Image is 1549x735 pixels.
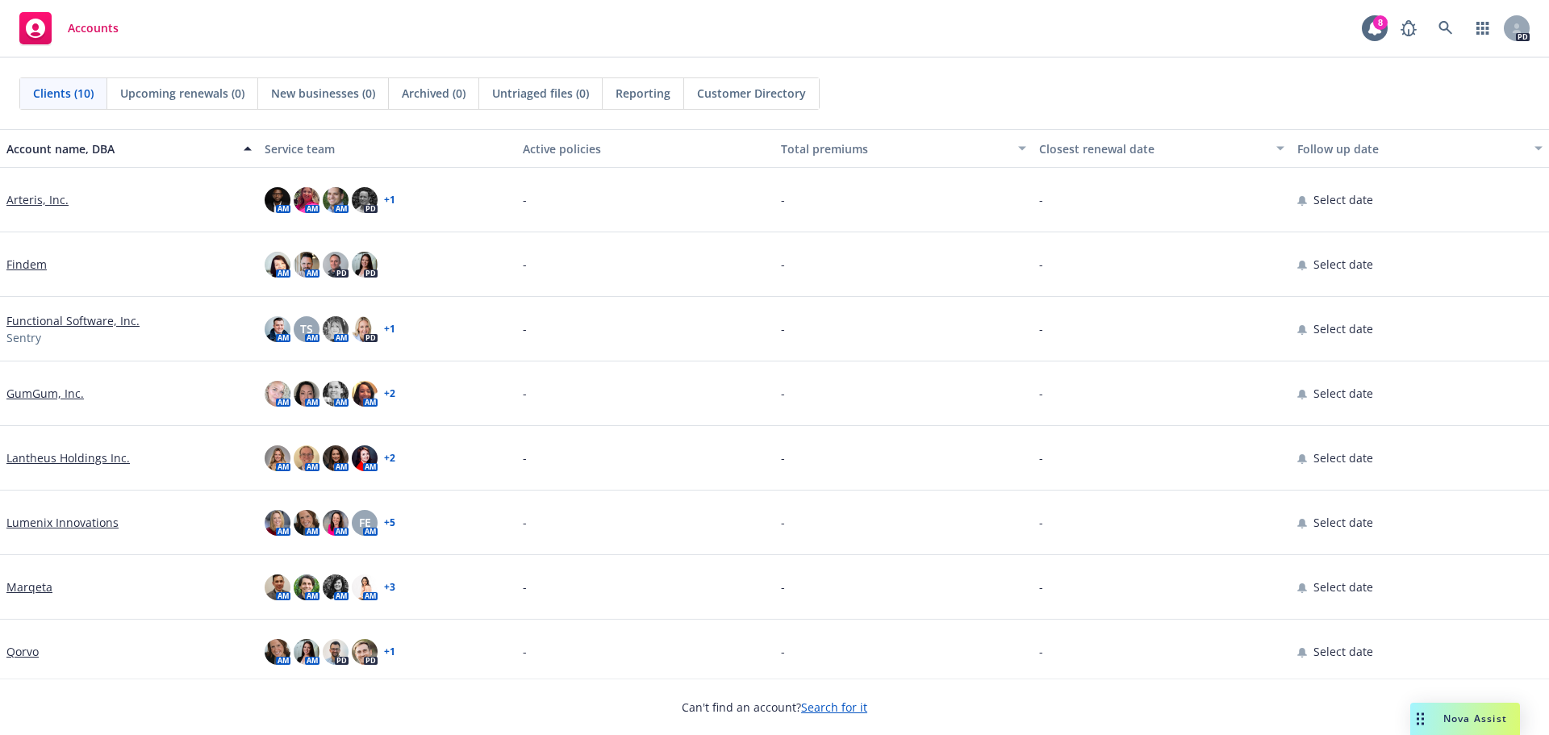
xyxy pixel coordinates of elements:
span: - [523,643,527,660]
button: Closest renewal date [1033,129,1291,168]
span: - [523,449,527,466]
button: Service team [258,129,516,168]
img: photo [352,639,378,665]
img: photo [294,445,319,471]
span: - [1039,385,1043,402]
span: - [781,643,785,660]
img: photo [265,445,290,471]
span: - [781,320,785,337]
button: Nova Assist [1410,703,1520,735]
a: Report a Bug [1392,12,1425,44]
img: photo [323,252,349,278]
img: photo [352,445,378,471]
button: Follow up date [1291,129,1549,168]
span: - [523,578,527,595]
a: + 2 [384,453,395,463]
span: Select date [1313,643,1373,660]
span: FE [359,514,371,531]
div: Total premiums [781,140,1008,157]
a: Search [1430,12,1462,44]
img: photo [294,639,319,665]
img: photo [294,252,319,278]
img: photo [323,574,349,600]
img: photo [265,381,290,407]
img: photo [352,381,378,407]
a: GumGum, Inc. [6,385,84,402]
img: photo [323,381,349,407]
div: Account name, DBA [6,140,234,157]
span: - [523,191,527,208]
span: Clients (10) [33,85,94,102]
span: Upcoming renewals (0) [120,85,244,102]
img: photo [323,510,349,536]
span: - [781,256,785,273]
div: 8 [1373,15,1388,30]
span: - [781,191,785,208]
span: Reporting [616,85,670,102]
span: Select date [1313,514,1373,531]
button: Active policies [516,129,774,168]
span: - [1039,191,1043,208]
img: photo [352,316,378,342]
span: - [1039,643,1043,660]
a: Switch app [1467,12,1499,44]
a: Arteris, Inc. [6,191,69,208]
span: - [1039,514,1043,531]
a: Functional Software, Inc. [6,312,140,329]
div: Follow up date [1297,140,1525,157]
span: - [1039,578,1043,595]
a: + 1 [384,647,395,657]
div: Active policies [523,140,768,157]
span: Select date [1313,256,1373,273]
span: - [1039,320,1043,337]
img: photo [294,381,319,407]
img: photo [265,574,290,600]
span: - [1039,449,1043,466]
span: Accounts [68,22,119,35]
a: Findem [6,256,47,273]
span: Select date [1313,385,1373,402]
img: photo [352,574,378,600]
img: photo [265,187,290,213]
a: Search for it [801,700,867,715]
span: Customer Directory [697,85,806,102]
div: Closest renewal date [1039,140,1267,157]
span: Untriaged files (0) [492,85,589,102]
span: Select date [1313,449,1373,466]
img: photo [323,187,349,213]
img: photo [323,639,349,665]
img: photo [265,510,290,536]
a: + 3 [384,583,395,592]
img: photo [265,639,290,665]
a: Qorvo [6,643,39,660]
span: Select date [1313,191,1373,208]
span: - [523,514,527,531]
span: - [1039,256,1043,273]
button: Total premiums [774,129,1033,168]
a: + 5 [384,518,395,528]
span: - [781,385,785,402]
a: + 1 [384,324,395,334]
img: photo [265,252,290,278]
img: photo [294,510,319,536]
a: + 2 [384,389,395,399]
img: photo [265,316,290,342]
span: - [523,256,527,273]
span: - [781,514,785,531]
span: New businesses (0) [271,85,375,102]
a: Accounts [13,6,125,51]
img: photo [323,445,349,471]
a: + 1 [384,195,395,205]
span: Can't find an account? [682,699,867,716]
span: Archived (0) [402,85,466,102]
a: Marqeta [6,578,52,595]
span: Nova Assist [1443,712,1507,725]
img: photo [323,316,349,342]
span: TS [300,320,313,337]
img: photo [294,187,319,213]
img: photo [352,252,378,278]
span: Sentry [6,329,41,346]
span: - [781,449,785,466]
div: Service team [265,140,510,157]
span: Select date [1313,578,1373,595]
